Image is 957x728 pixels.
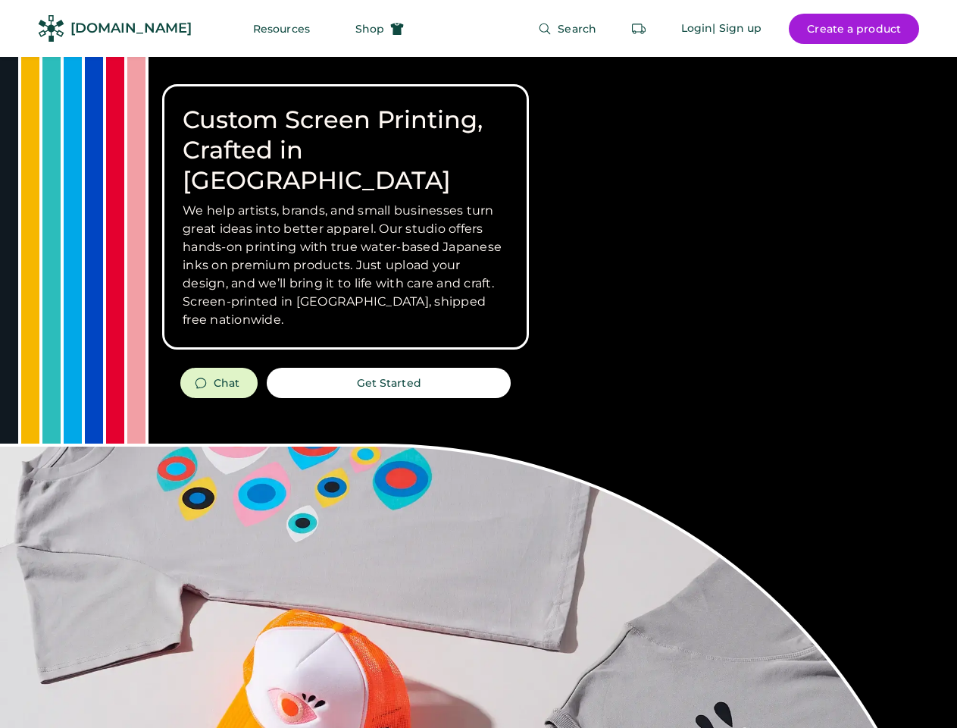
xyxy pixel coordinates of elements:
[235,14,328,44] button: Resources
[180,368,258,398] button: Chat
[183,105,508,196] h1: Custom Screen Printing, Crafted in [GEOGRAPHIC_DATA]
[38,15,64,42] img: Rendered Logo - Screens
[337,14,422,44] button: Shop
[183,202,508,329] h3: We help artists, brands, and small businesses turn great ideas into better apparel. Our studio of...
[789,14,919,44] button: Create a product
[712,21,762,36] div: | Sign up
[267,368,511,398] button: Get Started
[681,21,713,36] div: Login
[355,24,384,34] span: Shop
[558,24,596,34] span: Search
[624,14,654,44] button: Retrieve an order
[520,14,615,44] button: Search
[70,19,192,38] div: [DOMAIN_NAME]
